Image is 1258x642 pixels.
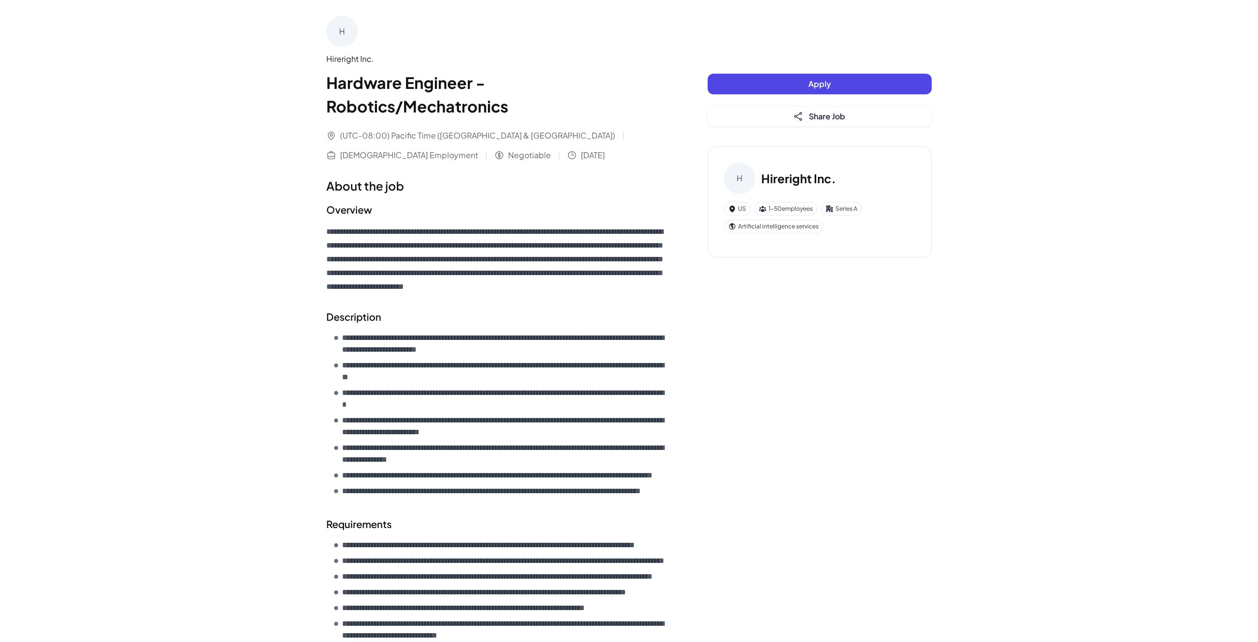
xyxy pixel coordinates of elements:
span: [DATE] [581,149,605,161]
div: H [724,163,755,194]
h2: Overview [326,202,668,217]
h1: Hardware Engineer - Robotics/Mechatronics [326,71,668,118]
div: Hireright Inc. [326,53,668,65]
h2: Requirements [326,517,668,531]
h1: About the job [326,177,668,195]
div: 1-50 employees [754,202,817,216]
div: Series A [821,202,862,216]
h2: Description [326,309,668,324]
span: (UTC-08:00) Pacific Time ([GEOGRAPHIC_DATA] & [GEOGRAPHIC_DATA]) [340,130,615,141]
button: Apply [708,74,932,94]
span: [DEMOGRAPHIC_DATA] Employment [340,149,478,161]
div: US [724,202,750,216]
span: Share Job [809,111,845,121]
div: H [326,16,358,47]
span: Apply [808,79,831,89]
span: Negotiable [508,149,551,161]
h3: Hireright Inc. [761,169,836,187]
button: Share Job [708,106,932,127]
div: Artificial intelligence services [724,220,823,233]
